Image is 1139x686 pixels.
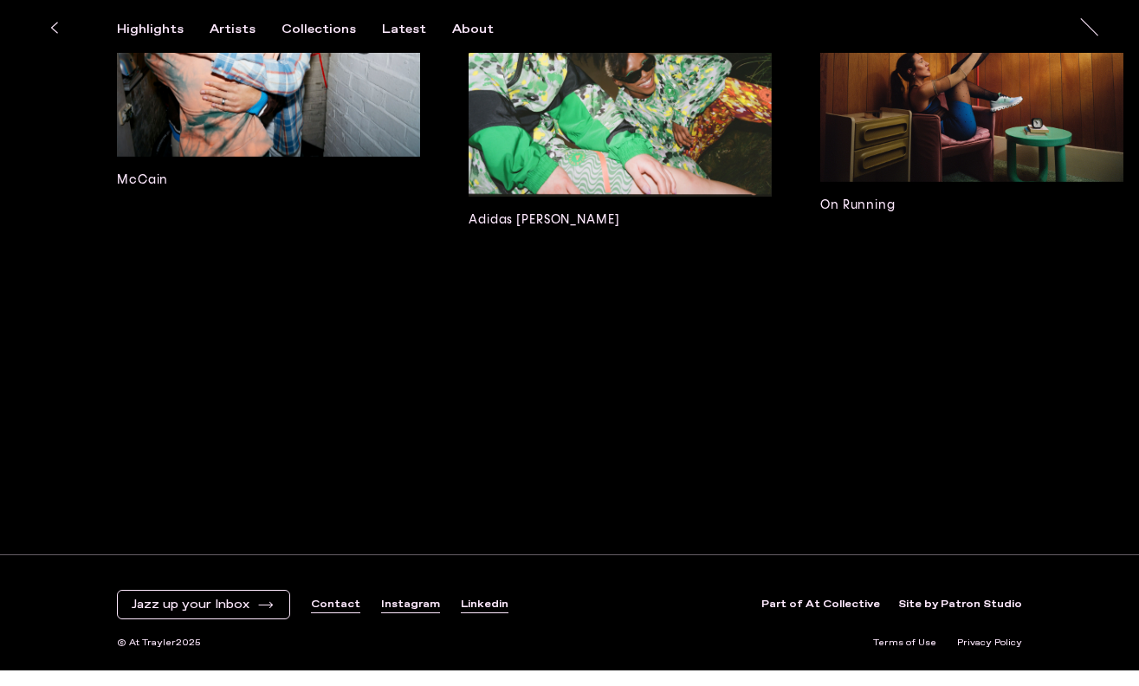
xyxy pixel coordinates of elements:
[282,22,356,37] div: Collections
[382,22,452,37] button: Latest
[132,598,275,612] button: Jazz up your Inbox
[117,22,210,37] button: Highlights
[210,22,282,37] button: Artists
[132,598,249,612] span: Jazz up your Inbox
[761,598,880,612] a: Part of At Collective
[210,22,256,37] div: Artists
[311,598,360,612] a: Contact
[469,210,772,230] h3: Adidas [PERSON_NAME]
[820,196,1123,215] h3: On Running
[282,22,382,37] button: Collections
[452,22,494,37] div: About
[957,637,1022,650] a: Privacy Policy
[117,22,184,37] div: Highlights
[382,22,426,37] div: Latest
[117,637,201,650] span: © At Trayler 2025
[381,598,440,612] a: Instagram
[461,598,508,612] a: Linkedin
[873,637,936,650] a: Terms of Use
[452,22,520,37] button: About
[117,171,420,190] h3: McCain
[898,598,1022,612] a: Site by Patron Studio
